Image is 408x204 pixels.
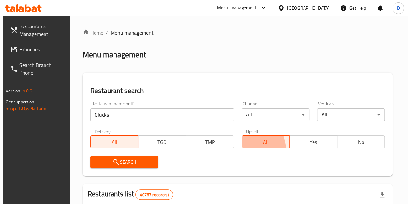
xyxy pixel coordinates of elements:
[292,137,335,147] span: Yes
[111,29,154,37] span: Menu management
[95,129,111,134] label: Delivery
[135,189,173,200] div: Total records count
[90,135,138,148] button: All
[93,137,136,147] span: All
[337,135,385,148] button: No
[106,29,108,37] li: /
[141,137,184,147] span: TGO
[246,129,258,134] label: Upsell
[83,49,146,60] h2: Menu management
[19,46,65,53] span: Branches
[5,42,71,57] a: Branches
[90,86,385,96] h2: Restaurant search
[90,108,234,121] input: Search for restaurant name or ID..
[186,135,234,148] button: TMP
[6,104,47,113] a: Support.OpsPlatform
[217,4,257,12] div: Menu-management
[242,108,309,121] div: All
[6,87,22,95] span: Version:
[95,158,153,166] span: Search
[5,18,71,42] a: Restaurants Management
[289,135,337,148] button: Yes
[189,137,231,147] span: TMP
[19,61,65,77] span: Search Branch Phone
[90,156,158,168] button: Search
[244,137,287,147] span: All
[23,87,33,95] span: 1.0.0
[340,137,383,147] span: No
[6,98,35,106] span: Get support on:
[88,189,173,200] h2: Restaurants list
[5,57,71,81] a: Search Branch Phone
[19,22,65,38] span: Restaurants Management
[397,5,400,12] span: D
[317,108,385,121] div: All
[83,29,393,37] nav: breadcrumb
[242,135,290,148] button: All
[287,5,330,12] div: [GEOGRAPHIC_DATA]
[138,135,186,148] button: TGO
[136,192,172,198] span: 40767 record(s)
[374,187,390,202] div: Export file
[83,29,103,37] a: Home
